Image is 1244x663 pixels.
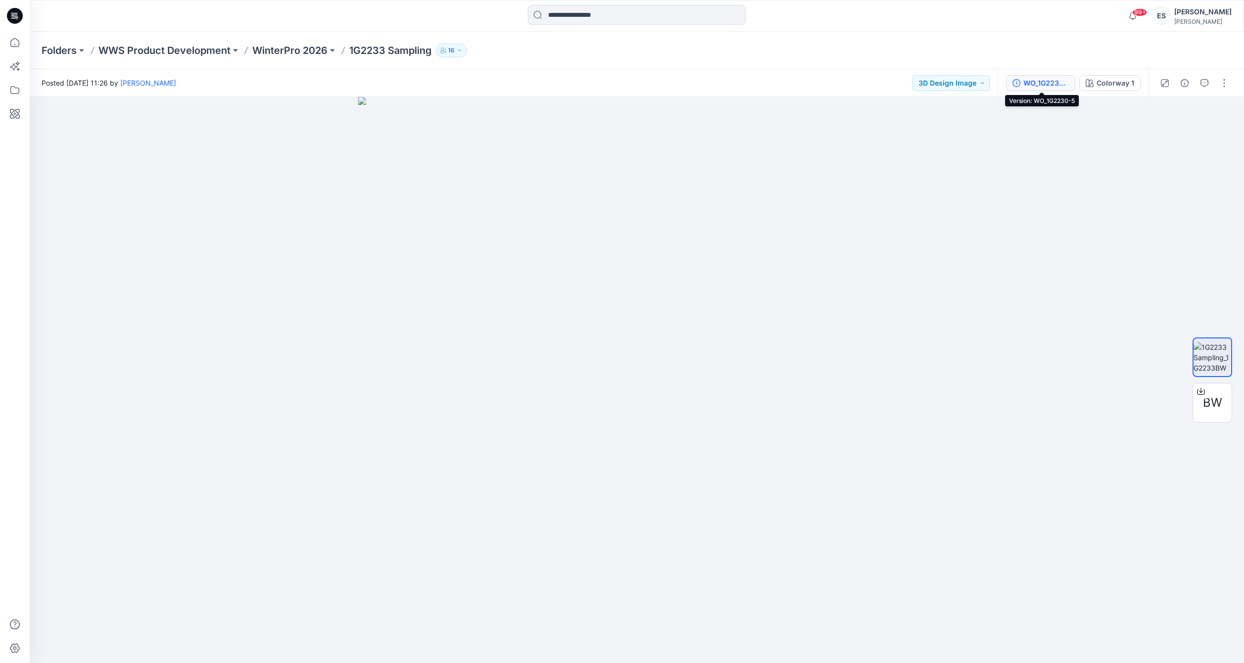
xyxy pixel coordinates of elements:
[1006,75,1075,91] button: WO_1G2230-5
[1132,8,1147,16] span: 99+
[42,78,176,88] span: Posted [DATE] 11:26 by
[1174,6,1232,18] div: [PERSON_NAME]
[1194,342,1231,373] img: 1G2233 Sampling_1G2233BW
[448,45,455,56] p: 16
[358,97,915,663] img: eyJhbGciOiJIUzI1NiIsImtpZCI6IjAiLCJzbHQiOiJzZXMiLCJ0eXAiOiJKV1QifQ.eyJkYXRhIjp7InR5cGUiOiJzdG9yYW...
[1177,75,1193,91] button: Details
[1023,78,1069,89] div: WO_1G2230-5
[1152,7,1170,25] div: ES
[42,44,77,57] a: Folders
[436,44,467,57] button: 16
[1079,75,1141,91] button: Colorway 1
[252,44,327,57] a: WinterPro 2026
[1174,18,1232,25] div: [PERSON_NAME]
[1097,78,1134,89] div: Colorway 1
[120,79,176,87] a: [PERSON_NAME]
[1203,394,1222,412] span: BW
[349,44,432,57] p: 1G2233 Sampling
[98,44,230,57] a: WWS Product Development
